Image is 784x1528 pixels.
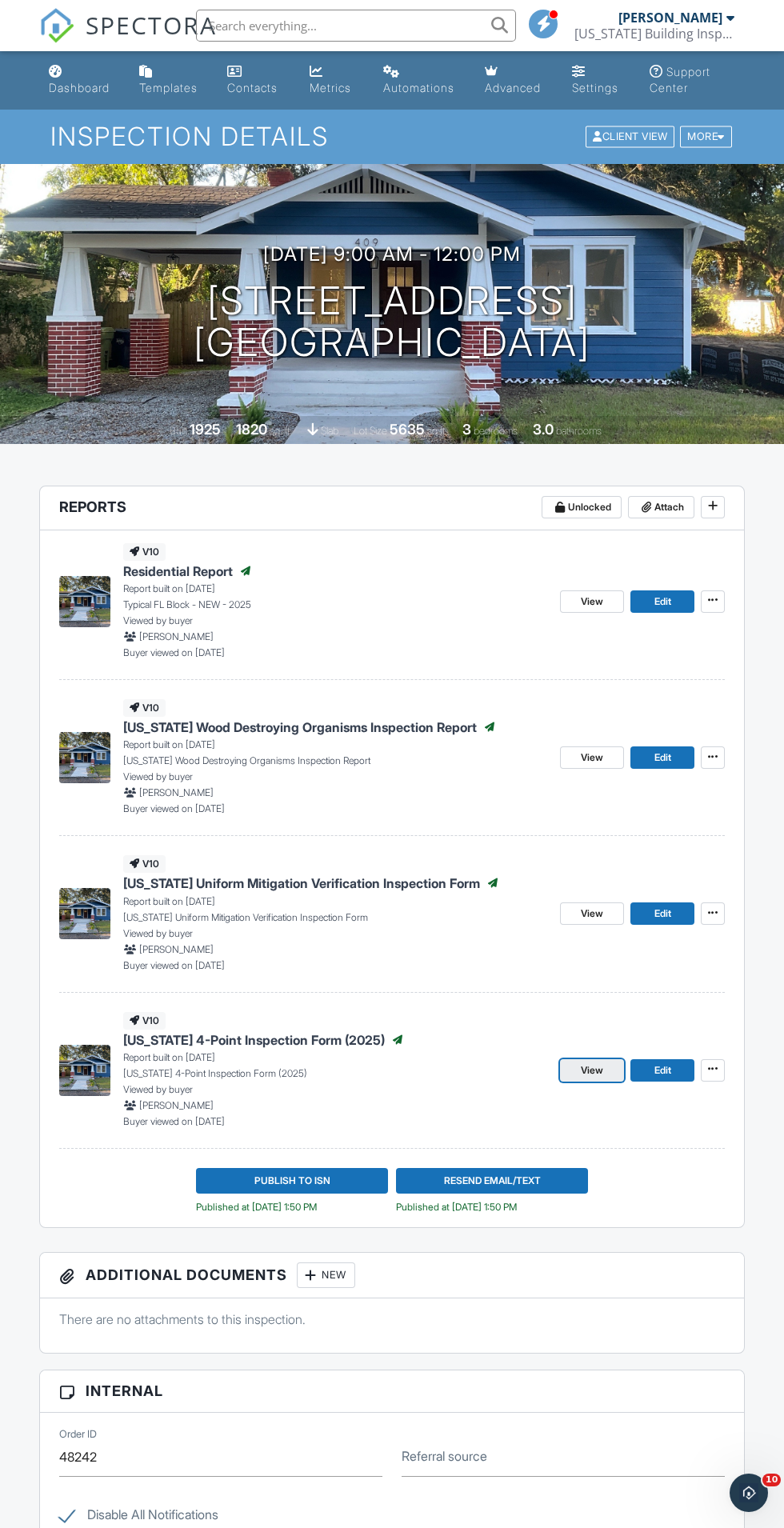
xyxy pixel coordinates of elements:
[478,58,553,103] a: Advanced
[42,58,120,103] a: Dashboard
[533,421,554,438] div: 3.0
[321,425,338,437] span: slab
[133,58,208,103] a: Templates
[402,1447,487,1465] label: Referral source
[680,126,732,148] div: More
[50,122,733,150] h1: Inspection Details
[383,81,454,94] div: Automations
[485,81,541,94] div: Advanced
[574,26,734,42] div: Florida Building Inspection Group
[643,58,742,103] a: Support Center
[762,1474,781,1486] span: 10
[354,425,387,437] span: Lot Size
[59,1427,97,1442] label: Order ID
[227,81,278,94] div: Contacts
[190,421,221,438] div: 1925
[377,58,466,103] a: Automations (Basic)
[40,1253,744,1298] h3: Additional Documents
[310,81,351,94] div: Metrics
[297,1262,355,1288] div: New
[139,81,198,94] div: Templates
[730,1474,768,1512] iframe: Intercom live chat
[86,8,217,42] span: SPECTORA
[39,22,217,55] a: SPECTORA
[196,10,516,42] input: Search everything...
[556,425,602,437] span: bathrooms
[303,58,364,103] a: Metrics
[650,65,710,94] div: Support Center
[59,1507,218,1527] label: Disable All Notifications
[474,425,518,437] span: bedrooms
[618,10,722,26] div: [PERSON_NAME]
[39,8,74,43] img: The Best Home Inspection Software - Spectora
[263,243,521,265] h3: [DATE] 9:00 am - 12:00 pm
[170,425,187,437] span: Built
[40,1370,744,1412] h3: Internal
[194,280,590,365] h1: [STREET_ADDRESS] [GEOGRAPHIC_DATA]
[427,425,447,437] span: sq.ft.
[59,1310,725,1328] p: There are no attachments to this inspection.
[270,425,292,437] span: sq. ft.
[572,81,618,94] div: Settings
[390,421,425,438] div: 5635
[462,421,471,438] div: 3
[584,130,678,142] a: Client View
[49,81,110,94] div: Dashboard
[221,58,290,103] a: Contacts
[236,421,267,438] div: 1820
[566,58,630,103] a: Settings
[586,126,674,148] div: Client View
